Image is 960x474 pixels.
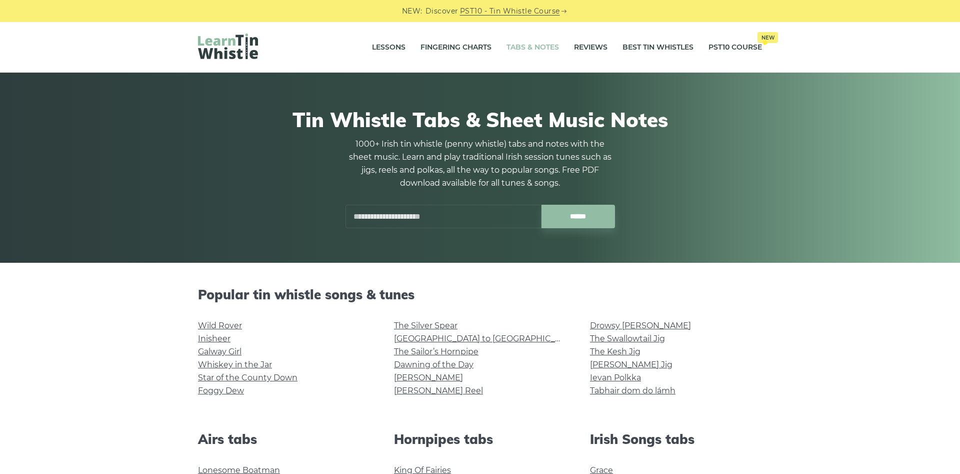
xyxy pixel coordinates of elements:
[590,347,640,356] a: The Kesh Jig
[506,35,559,60] a: Tabs & Notes
[394,347,478,356] a: The Sailor’s Hornpipe
[198,321,242,330] a: Wild Rover
[757,32,778,43] span: New
[590,360,672,369] a: [PERSON_NAME] Jig
[198,334,230,343] a: Inisheer
[198,386,244,395] a: Foggy Dew
[198,431,370,447] h2: Airs tabs
[198,108,762,132] h1: Tin Whistle Tabs & Sheet Music Notes
[345,138,615,190] p: 1000+ Irish tin whistle (penny whistle) tabs and notes with the sheet music. Learn and play tradi...
[198,360,272,369] a: Whiskey in the Jar
[590,373,641,382] a: Ievan Polkka
[590,334,665,343] a: The Swallowtail Jig
[590,321,691,330] a: Drowsy [PERSON_NAME]
[420,35,491,60] a: Fingering Charts
[394,386,483,395] a: [PERSON_NAME] Reel
[198,373,297,382] a: Star of the County Down
[394,321,457,330] a: The Silver Spear
[372,35,405,60] a: Lessons
[394,431,566,447] h2: Hornpipes tabs
[198,347,241,356] a: Galway Girl
[574,35,607,60] a: Reviews
[622,35,693,60] a: Best Tin Whistles
[708,35,762,60] a: PST10 CourseNew
[394,373,463,382] a: [PERSON_NAME]
[394,360,473,369] a: Dawning of the Day
[198,287,762,302] h2: Popular tin whistle songs & tunes
[590,431,762,447] h2: Irish Songs tabs
[198,34,258,59] img: LearnTinWhistle.com
[590,386,675,395] a: Tabhair dom do lámh
[394,334,578,343] a: [GEOGRAPHIC_DATA] to [GEOGRAPHIC_DATA]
